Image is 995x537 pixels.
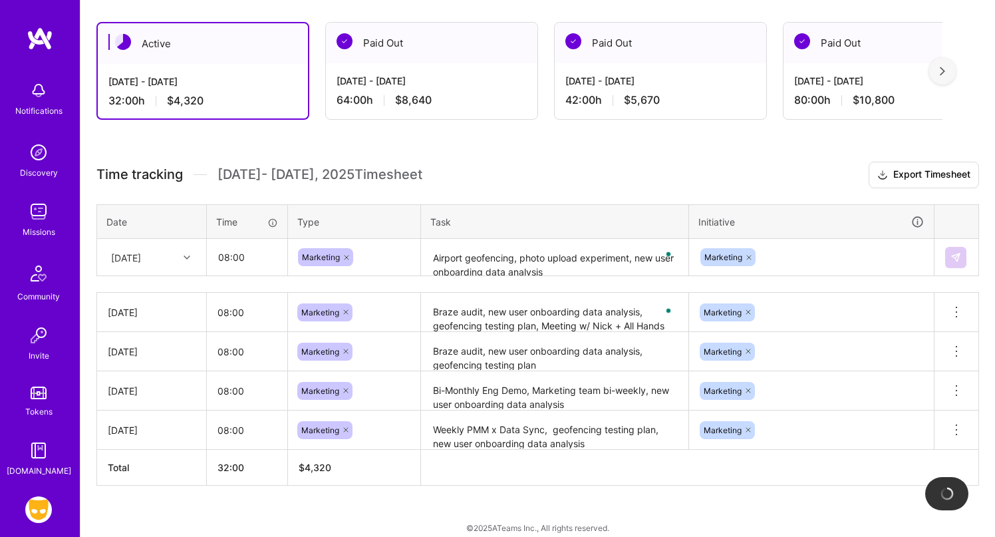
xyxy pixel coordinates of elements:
img: Paid Out [337,33,353,49]
span: Marketing [704,347,742,357]
input: HH:MM [208,240,287,275]
div: [DATE] [108,305,196,319]
span: Marketing [301,307,339,317]
input: HH:MM [207,413,287,448]
a: Grindr: Product & Marketing [22,496,55,523]
img: Active [115,34,131,50]
div: Tokens [25,405,53,419]
div: 80:00 h [794,93,984,107]
th: Total [97,450,207,486]
input: HH:MM [207,373,287,409]
div: [DATE] [108,345,196,359]
input: HH:MM [207,334,287,369]
img: discovery [25,139,52,166]
div: Paid Out [555,23,766,63]
div: Missions [23,225,55,239]
span: $8,640 [395,93,432,107]
img: Community [23,258,55,289]
div: [DATE] - [DATE] [794,74,984,88]
textarea: Weekly PMM x Data Sync, geofencing testing plan, new user onboarding data analysis [422,412,687,448]
img: Invite [25,322,52,349]
div: Invite [29,349,49,363]
span: $4,320 [167,94,204,108]
i: icon Chevron [184,254,190,261]
div: Paid Out [326,23,537,63]
img: Paid Out [565,33,581,49]
th: Type [288,204,421,239]
div: Notifications [15,104,63,118]
input: HH:MM [207,295,287,330]
div: Initiative [698,214,924,230]
span: $10,800 [853,93,895,107]
span: $ 4,320 [299,462,331,473]
div: 64:00 h [337,93,527,107]
textarea: Braze audit, new user onboarding data analysis, geofencing testing plan [422,333,687,370]
textarea: Bi-Monthly Eng Demo, Marketing team bi-weekly, new user onboarding data analysis [422,373,687,409]
div: Active [98,23,308,64]
div: Time [216,215,278,229]
div: null [945,247,968,268]
th: Task [421,204,689,239]
span: Marketing [704,386,742,396]
span: Marketing [301,386,339,396]
div: [DATE] - [DATE] [108,75,297,89]
th: Date [97,204,207,239]
img: Submit [950,252,961,263]
span: Marketing [302,252,340,262]
textarea: To enrich screen reader interactions, please activate Accessibility in Grammarly extension settings [422,294,687,331]
textarea: To enrich screen reader interactions, please activate Accessibility in Grammarly extension settings [422,240,687,275]
img: bell [25,77,52,104]
span: Time tracking [96,166,183,183]
span: $5,670 [624,93,660,107]
span: Marketing [704,252,742,262]
span: Marketing [301,347,339,357]
div: Discovery [20,166,58,180]
img: guide book [25,437,52,464]
div: [DOMAIN_NAME] [7,464,71,478]
span: Marketing [704,425,742,435]
div: [DATE] - [DATE] [337,74,527,88]
th: 32:00 [207,450,288,486]
img: Grindr: Product & Marketing [25,496,52,523]
div: [DATE] [108,423,196,437]
div: [DATE] [108,384,196,398]
i: icon Download [877,168,888,182]
div: [DATE] [111,250,141,264]
button: Export Timesheet [869,162,979,188]
img: logo [27,27,53,51]
div: Community [17,289,60,303]
div: 42:00 h [565,93,756,107]
span: [DATE] - [DATE] , 2025 Timesheet [217,166,422,183]
div: Paid Out [783,23,995,63]
span: Marketing [704,307,742,317]
span: Marketing [301,425,339,435]
img: tokens [31,387,47,399]
img: right [940,67,945,76]
img: teamwork [25,198,52,225]
img: Paid Out [794,33,810,49]
div: 32:00 h [108,94,297,108]
div: [DATE] - [DATE] [565,74,756,88]
img: loading [940,486,954,501]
